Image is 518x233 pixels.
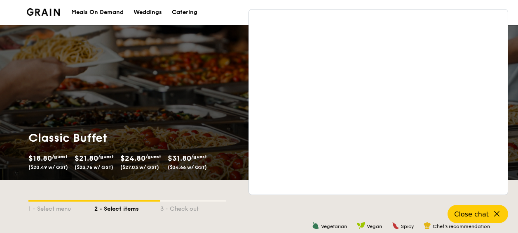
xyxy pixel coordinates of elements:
[433,223,490,229] span: Chef's recommendation
[27,8,60,16] a: Logotype
[120,164,159,170] span: ($27.03 w/ GST)
[145,154,161,159] span: /guest
[52,154,68,159] span: /guest
[168,154,191,163] span: $31.80
[98,154,114,159] span: /guest
[448,205,508,223] button: Close chat
[454,210,489,218] span: Close chat
[27,8,60,16] img: Grain
[28,164,68,170] span: ($20.49 w/ GST)
[312,222,319,229] img: icon-vegetarian.fe4039eb.svg
[357,222,365,229] img: icon-vegan.f8ff3823.svg
[321,223,347,229] span: Vegetarian
[28,202,94,213] div: 1 - Select menu
[28,131,256,145] h1: Classic Buffet
[401,223,414,229] span: Spicy
[168,164,207,170] span: ($34.66 w/ GST)
[392,222,399,229] img: icon-spicy.37a8142b.svg
[28,154,52,163] span: $18.80
[191,154,207,159] span: /guest
[75,164,113,170] span: ($23.76 w/ GST)
[367,223,382,229] span: Vegan
[94,202,160,213] div: 2 - Select items
[120,154,145,163] span: $24.80
[160,202,226,213] div: 3 - Check out
[75,154,98,163] span: $21.80
[424,222,431,229] img: icon-chef-hat.a58ddaea.svg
